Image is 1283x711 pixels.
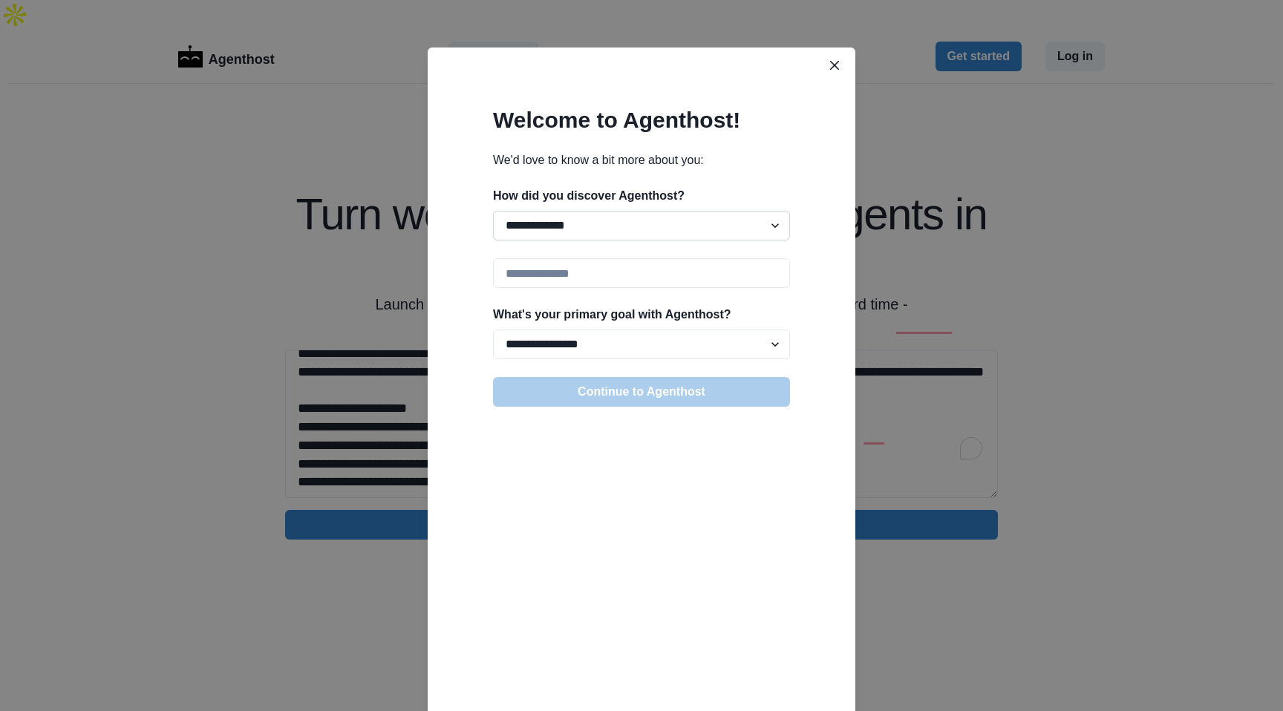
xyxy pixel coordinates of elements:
p: We'd love to know a bit more about you: [493,151,790,169]
p: What's your primary goal with Agenthost? [493,306,790,324]
p: How did you discover Agenthost? [493,187,790,205]
h2: Welcome to Agenthost! [493,107,790,134]
button: Close [823,53,846,77]
button: Continue to Agenthost [493,377,790,407]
